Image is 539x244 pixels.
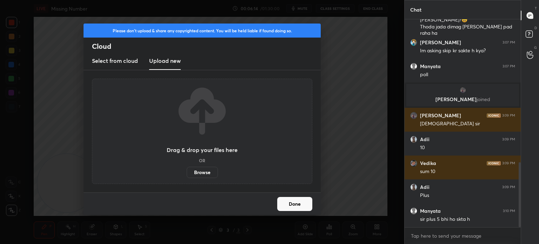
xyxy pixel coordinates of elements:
div: 3:07 PM [503,64,515,68]
img: af7c14b4e9ea434f8399c8c3fc454625.jpg [410,136,417,143]
div: 3:09 PM [502,137,515,141]
h3: Select from cloud [92,57,138,65]
img: 0dcb65ff29644486a403f3291a36d001.jpg [410,160,417,167]
img: iconic-dark.1390631f.png [487,161,501,165]
div: poll [420,71,515,78]
h3: Drag & drop your files here [167,147,238,153]
h6: Manyata [420,208,441,214]
div: 3:09 PM [502,185,515,189]
div: 3:10 PM [503,209,515,213]
div: 3:09 PM [502,161,515,165]
h6: Adii [420,136,430,143]
div: Plus [420,192,515,199]
p: T [535,6,537,11]
div: sum 10 [420,168,515,175]
h6: Manyata [420,63,441,70]
div: Thoda jada dimag [PERSON_NAME] pad raha ha [420,24,515,37]
div: grid [405,19,521,227]
img: 746fb714dc044374aca43f21b94be0ea.jpg [410,112,417,119]
p: D [534,25,537,31]
div: Please don't upload & share any copyrighted content. You will be held liable if found doing so. [84,24,321,38]
img: default.png [410,63,417,70]
div: [DEMOGRAPHIC_DATA] sir [420,120,515,127]
p: Chat [405,0,427,19]
button: Done [277,197,312,211]
div: 3:07 PM [503,40,515,45]
span: joined [477,96,490,103]
h6: Vedika [420,160,436,166]
img: baf581b78f9842df8d22f21915c0352e.jpg [410,39,417,46]
h6: Adii [420,184,430,190]
h2: Cloud [92,42,321,51]
img: iconic-dark.1390631f.png [487,113,501,118]
div: 3:09 PM [502,113,515,118]
div: sir plus 5 bhi ho skta h [420,216,515,223]
img: default.png [410,207,417,215]
h3: Upload new [149,57,181,65]
h6: [PERSON_NAME] [420,112,461,119]
p: [PERSON_NAME] [411,97,515,102]
p: G [534,45,537,50]
img: af7c14b4e9ea434f8399c8c3fc454625.jpg [410,184,417,191]
div: Im asking skip kr sakte h kya? [420,47,515,54]
img: 746fb714dc044374aca43f21b94be0ea.jpg [459,87,466,94]
h6: [PERSON_NAME] [420,39,461,46]
h5: OR [199,158,205,163]
div: 10 [420,144,515,151]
